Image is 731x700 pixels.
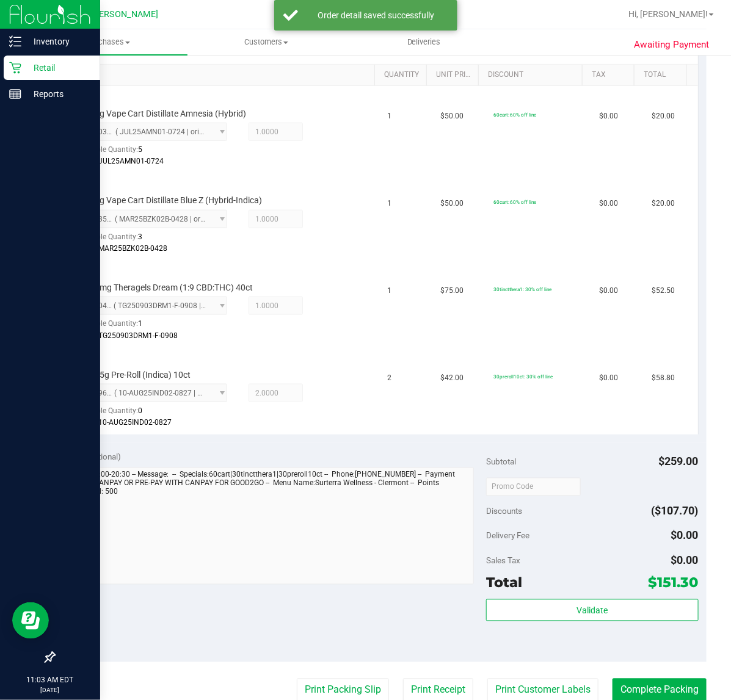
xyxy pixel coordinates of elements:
[486,478,581,496] input: Promo Code
[493,286,552,292] span: 30tinctthera1: 30% off line
[139,319,143,328] span: 1
[91,9,158,20] span: [PERSON_NAME]
[72,70,370,80] a: SKU
[493,112,537,118] span: 60cart: 60% off line
[440,110,464,122] span: $50.00
[29,29,187,55] a: Purchases
[29,37,187,48] span: Purchases
[5,685,95,695] p: [DATE]
[486,457,516,467] span: Subtotal
[599,285,618,297] span: $0.00
[305,9,448,21] div: Order detail saved successfully
[437,70,474,80] a: Unit Price
[576,606,608,616] span: Validate
[76,141,235,165] div: Available Quantity:
[76,369,191,381] span: FT 0.35g Pre-Roll (Indica) 10ct
[99,418,172,427] span: 10-AUG25IND02-0827
[76,315,235,339] div: Available Quantity:
[599,372,618,384] span: $0.00
[99,157,164,165] span: JUL25AMN01-0724
[493,373,553,380] span: 30preroll10ct: 30% off line
[5,674,95,685] p: 11:03 AM EDT
[493,199,537,205] span: 60cart: 60% off line
[486,574,522,591] span: Total
[99,331,178,340] span: TG250903DRM1-F-0908
[486,556,520,566] span: Sales Tax
[486,599,698,621] button: Validate
[652,505,699,518] span: ($107.70)
[388,198,392,209] span: 1
[671,554,699,567] span: $0.00
[628,9,708,19] span: Hi, [PERSON_NAME]!
[76,195,263,206] span: FT 0.5g Vape Cart Distillate Blue Z (Hybrid-Indica)
[599,198,618,209] span: $0.00
[388,372,392,384] span: 2
[388,110,392,122] span: 1
[440,285,464,297] span: $75.00
[652,372,675,384] span: $58.80
[9,62,21,74] inline-svg: Retail
[345,29,503,55] a: Deliveries
[76,108,247,120] span: FT 0.5g Vape Cart Distillate Amnesia (Hybrid)
[99,244,168,253] span: MAR25BZK02B-0428
[21,60,95,75] p: Retail
[9,88,21,100] inline-svg: Reports
[391,37,457,48] span: Deliveries
[440,198,464,209] span: $50.00
[187,29,346,55] a: Customers
[592,70,630,80] a: Tax
[440,372,464,384] span: $42.00
[76,228,235,252] div: Available Quantity:
[139,233,143,241] span: 3
[9,35,21,48] inline-svg: Inventory
[649,574,699,591] span: $151.30
[188,37,345,48] span: Customers
[139,145,143,154] span: 5
[652,285,675,297] span: $52.50
[489,70,578,80] a: Discount
[652,198,675,209] span: $20.00
[634,38,709,52] span: Awaiting Payment
[21,34,95,49] p: Inventory
[21,87,95,101] p: Reports
[384,70,421,80] a: Quantity
[12,602,49,639] iframe: Resource center
[644,70,682,80] a: Total
[671,529,699,542] span: $0.00
[388,285,392,297] span: 1
[486,500,522,522] span: Discounts
[486,531,529,541] span: Delivery Fee
[76,402,235,426] div: Available Quantity:
[659,455,699,468] span: $259.00
[76,282,253,294] span: SW 10mg Theragels Dream (1:9 CBD:THC) 40ct
[139,406,143,415] span: 0
[652,110,675,122] span: $20.00
[599,110,618,122] span: $0.00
